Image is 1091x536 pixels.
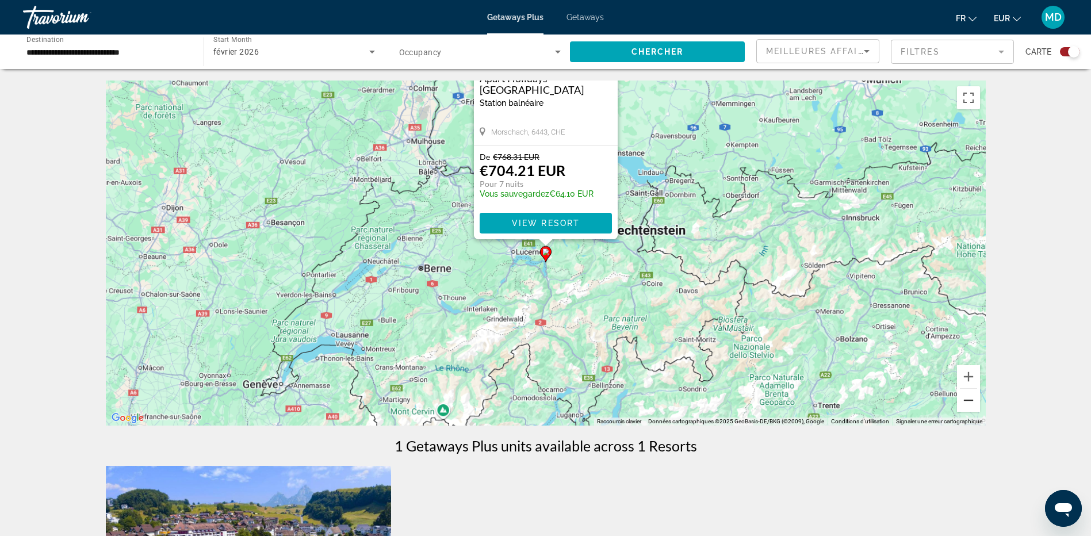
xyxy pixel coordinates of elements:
a: Getaways Plus [487,13,543,22]
span: Station balnéaire [480,98,543,108]
iframe: Bouton de lancement de la fenêtre de messagerie [1045,490,1082,527]
span: EUR [994,14,1010,23]
button: Zoom avant [957,365,980,388]
span: Vous sauvegardez [480,189,549,198]
a: Conditions d'utilisation (s'ouvre dans un nouvel onglet) [831,418,889,424]
button: Chercher [570,41,745,62]
a: Travorium [23,2,138,32]
button: View Resort [480,213,612,233]
button: User Menu [1038,5,1068,29]
span: View Resort [511,219,579,228]
a: Signaler une erreur cartographique [896,418,982,424]
button: Change language [956,10,977,26]
a: Getaways [566,13,604,22]
span: Meilleures affaires [766,47,876,56]
button: Change currency [994,10,1021,26]
span: €768.31 EUR [493,152,539,162]
span: fr [956,14,966,23]
span: De [480,152,490,162]
mat-select: Sort by [766,44,870,58]
p: €64.10 EUR [480,189,594,198]
a: Ouvrir cette zone dans Google Maps (dans une nouvelle fenêtre) [109,411,147,426]
button: Zoom arrière [957,389,980,412]
button: Raccourcis clavier [597,418,641,426]
button: Passer en plein écran [957,86,980,109]
span: Occupancy [399,48,442,57]
img: Google [109,411,147,426]
a: Apart Holidays - [GEOGRAPHIC_DATA] [480,72,612,95]
p: Pour 7 nuits [480,179,594,189]
span: Données cartographiques ©2025 GeoBasis-DE/BKG (©2009), Google [648,418,824,424]
span: février 2026 [213,47,259,56]
span: Chercher [631,47,684,56]
p: €704.21 EUR [480,162,565,179]
span: MD [1045,12,1062,23]
span: Morschach, 6443, CHE [491,128,565,136]
button: Filter [891,39,1014,64]
span: Carte [1025,44,1051,60]
span: Destination [26,35,64,43]
span: Start Month [213,36,252,44]
h1: 1 Getaways Plus units available across 1 Resorts [395,437,697,454]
